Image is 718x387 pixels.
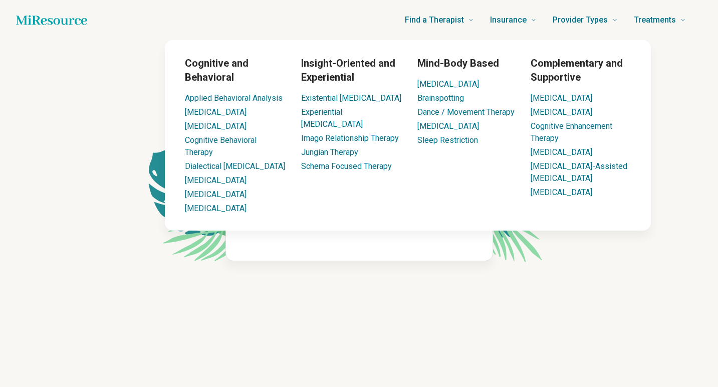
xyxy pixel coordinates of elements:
h3: Cognitive and Behavioral [185,56,285,84]
a: [MEDICAL_DATA] [531,187,592,197]
a: [MEDICAL_DATA] [185,204,247,213]
a: Imago Relationship Therapy [301,133,399,143]
a: [MEDICAL_DATA] [531,107,592,117]
span: Provider Types [553,13,608,27]
h3: Insight-Oriented and Experiential [301,56,401,84]
a: Sleep Restriction [417,135,478,145]
a: Schema Focused Therapy [301,161,392,171]
a: Brainspotting [417,93,464,103]
h3: Mind-Body Based [417,56,515,70]
a: [MEDICAL_DATA] [417,121,479,131]
a: Dance / Movement Therapy [417,107,515,117]
a: [MEDICAL_DATA] [417,79,479,89]
span: Find a Therapist [405,13,464,27]
h3: Complementary and Supportive [531,56,631,84]
a: Home page [16,10,87,30]
a: Existential [MEDICAL_DATA] [301,93,401,103]
a: [MEDICAL_DATA] [185,189,247,199]
a: Dialectical [MEDICAL_DATA] [185,161,285,171]
a: [MEDICAL_DATA]-Assisted [MEDICAL_DATA] [531,161,627,183]
a: [MEDICAL_DATA] [185,121,247,131]
a: Jungian Therapy [301,147,358,157]
span: Treatments [634,13,676,27]
a: [MEDICAL_DATA] [531,147,592,157]
span: Insurance [490,13,527,27]
a: [MEDICAL_DATA] [185,175,247,185]
a: Experiential [MEDICAL_DATA] [301,107,363,129]
a: [MEDICAL_DATA] [531,93,592,103]
a: Cognitive Behavioral Therapy [185,135,257,157]
a: Cognitive Enhancement Therapy [531,121,612,143]
a: Applied Behavioral Analysis [185,93,283,103]
div: Treatments [105,40,711,231]
a: [MEDICAL_DATA] [185,107,247,117]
